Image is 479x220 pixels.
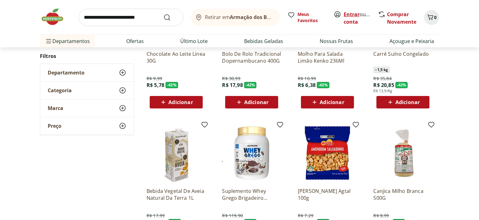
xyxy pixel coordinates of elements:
[222,213,243,219] span: R$ 119,90
[373,75,391,82] span: R$ 35,84
[48,87,72,93] span: Categoria
[298,11,326,24] span: Meus Favoritos
[434,14,437,20] span: 0
[222,82,243,88] span: R$ 17,98
[180,37,208,45] a: Último Lote
[40,82,134,99] button: Categoria
[147,213,165,219] span: R$ 17,99
[389,37,434,45] a: Açougue e Peixaria
[373,88,392,93] span: R$ 13,9/Kg
[147,75,162,82] span: R$ 9,99
[288,11,326,24] a: Meus Favoritos
[298,75,316,82] span: R$ 10,99
[79,9,183,26] input: search
[205,14,274,20] span: Retirar em
[344,11,360,18] a: Entrar
[244,100,269,105] span: Adicionar
[150,96,203,108] button: Adicionar
[40,7,71,26] img: Hortifruti
[222,75,240,82] span: R$ 30,99
[373,67,389,73] span: ~ 1,5 kg
[344,11,371,26] span: ou
[373,188,433,201] a: Canjica Milho Branca 500G
[222,50,281,64] a: Bolo De Rolo Tradicional Dopernambucano 400G
[244,37,283,45] a: Bebidas Geladas
[301,96,354,108] button: Adicionar
[147,123,206,183] img: Bebida Vegetal De Aveia Natural Da Terra 1L
[40,50,134,62] h2: Filtros
[373,123,433,183] img: Canjica Milho Branca 500G
[395,100,420,105] span: Adicionar
[147,82,164,88] span: R$ 5,78
[166,82,178,88] span: - 42 %
[147,50,206,64] a: Chocolate Ao Leite Linea 30G
[225,96,278,108] button: Adicionar
[230,14,287,21] b: Armação dos Búzios/RJ
[244,82,257,88] span: - 42 %
[387,11,416,25] a: Comprar Novamente
[298,82,316,88] span: R$ 6,38
[320,37,353,45] a: Nossas Frutas
[40,64,134,81] button: Departamento
[373,213,389,219] span: R$ 8,99
[40,99,134,117] button: Marca
[168,100,193,105] span: Adicionar
[395,82,408,88] span: - 42 %
[191,9,280,26] button: Retirar emArmação dos Búzios/RJ
[40,117,134,135] button: Preço
[298,188,357,201] a: [PERSON_NAME] Agtal 100g
[45,34,90,49] span: Departamentos
[222,123,281,183] img: Suplemento Whey Grego Brigadeiro Nutrata 450g
[373,82,394,88] span: R$ 20,85
[317,82,329,88] span: - 42 %
[298,50,357,64] a: Molho Para Salada Limão Kenko 236Ml
[376,96,429,108] button: Adicionar
[147,188,206,201] a: Bebida Vegetal De Aveia Natural Da Terra 1L
[344,11,378,25] a: Criar conta
[320,100,344,105] span: Adicionar
[48,105,63,111] span: Marca
[373,50,433,64] a: Carré Suíno Congelado
[424,10,439,25] button: Carrinho
[222,188,281,201] a: Suplemento Whey Grego Brigadeiro Nutrata 450g
[298,213,313,219] span: R$ 7,29
[45,34,52,49] button: Menu
[163,14,178,21] button: Submit Search
[126,37,144,45] a: Ofertas
[48,123,61,129] span: Preço
[48,69,85,76] span: Departamento
[298,123,357,183] img: Amendoim Salgadinho Agtal 100g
